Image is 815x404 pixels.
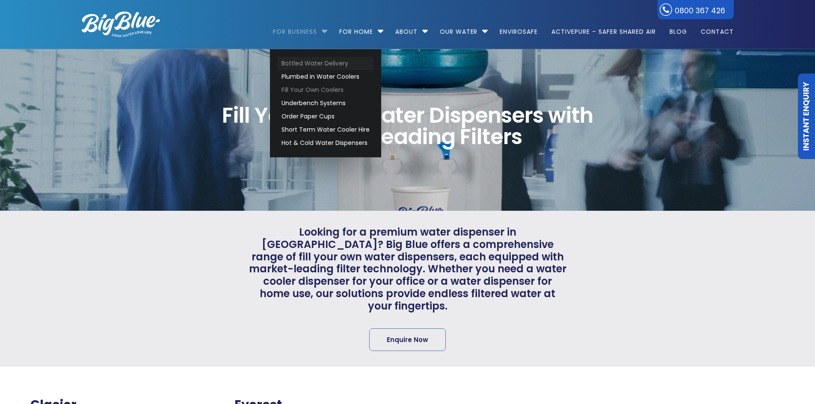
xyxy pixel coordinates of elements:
a: Bottled Water Delivery [278,57,373,70]
img: logo [82,12,160,37]
a: Order Paper Cups [278,110,373,123]
iframe: Chatbot [759,348,803,392]
a: Fill Your Own Coolers [278,83,373,97]
a: Enquire Now [369,328,446,351]
a: Hot & Cold Water Dispensers [278,136,373,150]
a: Plumbed in Water Coolers [278,70,373,83]
span: Looking for a premium water dispenser in [GEOGRAPHIC_DATA]? Big Blue offers a comprehensive range... [249,226,567,313]
span: Fill Your Own Water Dispensers with Market Leading Filters [201,105,614,147]
a: Instant Enquiry [798,74,815,159]
a: Underbench Systems [278,97,373,110]
a: Short Term Water Cooler Hire [278,123,373,136]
